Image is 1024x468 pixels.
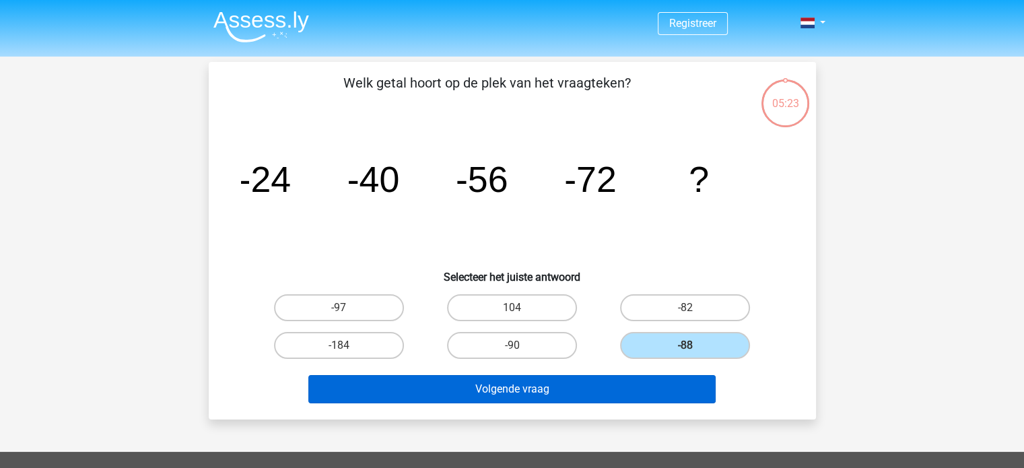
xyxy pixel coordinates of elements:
label: -90 [447,332,577,359]
p: Welk getal hoort op de plek van het vraagteken? [230,73,744,113]
tspan: -40 [347,159,399,199]
button: Volgende vraag [308,375,716,403]
h6: Selecteer het juiste antwoord [230,260,794,283]
label: -184 [274,332,404,359]
tspan: -56 [455,159,508,199]
img: Assessly [213,11,309,42]
tspan: -24 [238,159,291,199]
div: 05:23 [760,78,811,112]
a: Registreer [669,17,716,30]
label: 104 [447,294,577,321]
label: -88 [620,332,750,359]
tspan: -72 [564,159,617,199]
label: -82 [620,294,750,321]
tspan: ? [689,159,709,199]
label: -97 [274,294,404,321]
